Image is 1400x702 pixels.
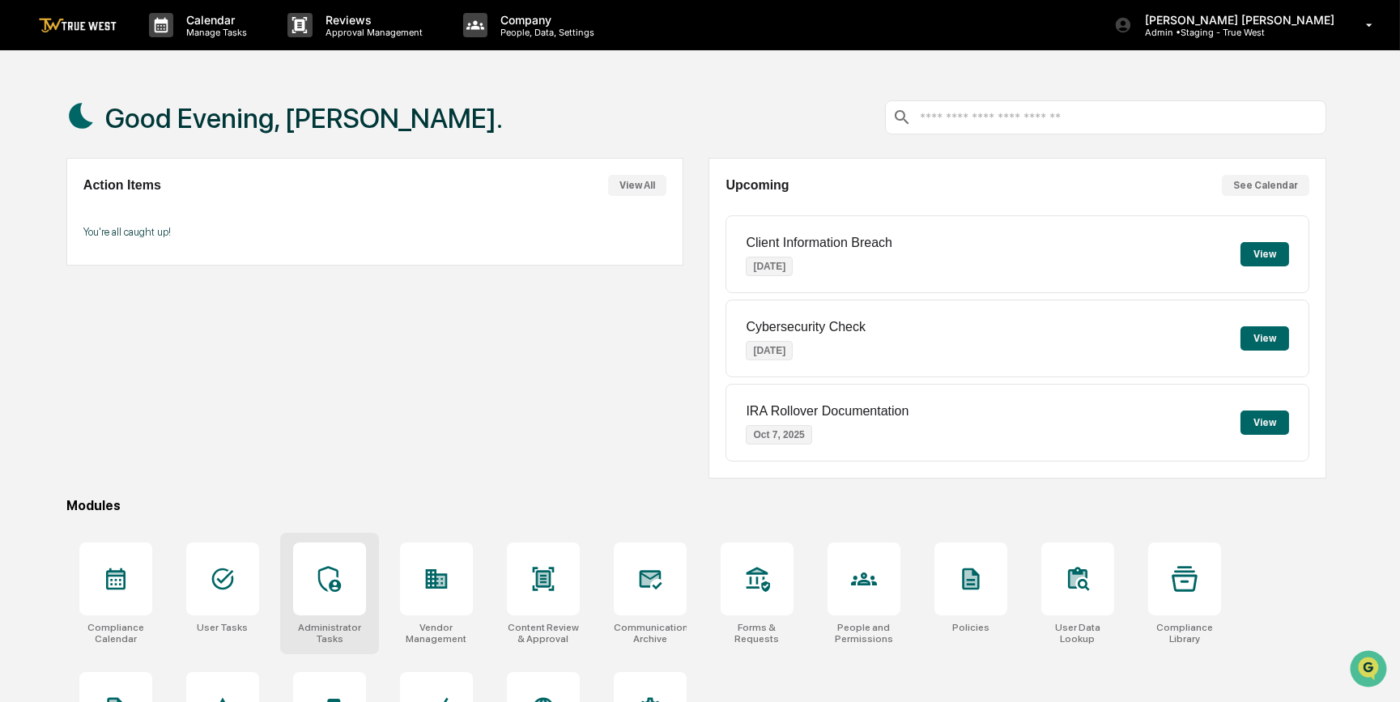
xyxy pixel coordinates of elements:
div: Compliance Calendar [79,622,152,645]
div: Modules [66,498,1326,513]
span: Pylon [161,274,196,287]
p: [PERSON_NAME] [PERSON_NAME] [1132,13,1343,27]
div: Policies [952,622,989,633]
p: [DATE] [746,341,793,360]
div: Vendor Management [400,622,473,645]
p: Manage Tasks [173,27,255,38]
div: User Tasks [197,622,248,633]
p: [DATE] [746,257,793,276]
div: Administrator Tasks [293,622,366,645]
div: 🖐️ [16,206,29,219]
a: 🗄️Attestations [111,198,207,227]
h2: Upcoming [726,178,789,193]
p: IRA Rollover Documentation [746,404,909,419]
img: 1746055101610-c473b297-6a78-478c-a979-82029cc54cd1 [16,124,45,153]
span: Attestations [134,204,201,220]
a: Powered byPylon [114,274,196,287]
p: Client Information Breach [746,236,892,250]
button: See Calendar [1222,175,1309,196]
p: Admin • Staging - True West [1132,27,1283,38]
div: People and Permissions [828,622,900,645]
p: You're all caught up! [83,226,666,238]
button: View [1240,326,1289,351]
div: Start new chat [55,124,266,140]
iframe: Open customer support [1348,649,1392,692]
a: 🖐️Preclearance [10,198,111,227]
button: View All [608,175,666,196]
span: Data Lookup [32,235,102,251]
p: People, Data, Settings [487,27,602,38]
button: View [1240,242,1289,266]
div: Forms & Requests [721,622,794,645]
img: logo [39,18,117,33]
span: Preclearance [32,204,104,220]
div: Compliance Library [1148,622,1221,645]
p: Oct 7, 2025 [746,425,811,445]
h1: Good Evening, [PERSON_NAME]. [105,102,503,134]
p: How can we help? [16,34,295,60]
div: 🔎 [16,236,29,249]
button: Start new chat [275,129,295,148]
div: We're available if you need us! [55,140,205,153]
div: Communications Archive [614,622,687,645]
p: Cybersecurity Check [746,320,866,334]
div: 🗄️ [117,206,130,219]
h2: Action Items [83,178,161,193]
p: Calendar [173,13,255,27]
div: User Data Lookup [1041,622,1114,645]
p: Company [487,13,602,27]
div: Content Review & Approval [507,622,580,645]
button: View [1240,411,1289,435]
p: Reviews [313,13,431,27]
a: 🔎Data Lookup [10,228,109,257]
p: Approval Management [313,27,431,38]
